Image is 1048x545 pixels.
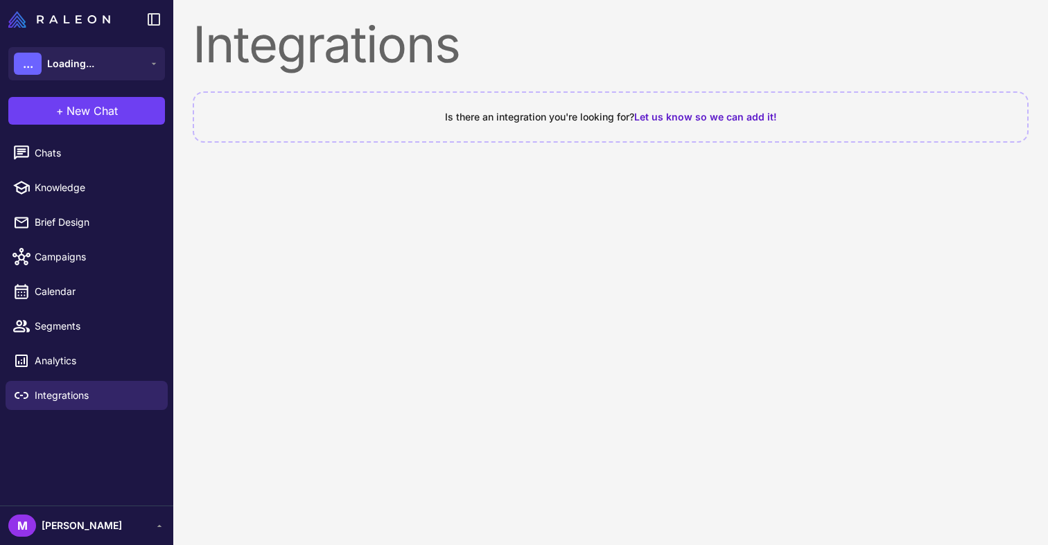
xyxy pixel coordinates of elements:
[6,381,168,410] a: Integrations
[35,249,157,265] span: Campaigns
[193,19,1029,69] div: Integrations
[6,139,168,168] a: Chats
[634,111,777,123] span: Let us know so we can add it!
[6,312,168,341] a: Segments
[35,145,157,161] span: Chats
[35,180,157,195] span: Knowledge
[56,102,64,119] span: +
[211,109,1011,125] div: Is there an integration you're looking for?
[6,208,168,237] a: Brief Design
[47,56,94,71] span: Loading...
[6,277,168,306] a: Calendar
[42,518,122,533] span: [PERSON_NAME]
[14,53,42,75] div: ...
[8,515,36,537] div: M
[35,319,157,334] span: Segments
[35,353,157,368] span: Analytics
[35,284,157,299] span: Calendar
[8,47,165,80] button: ...Loading...
[35,388,157,403] span: Integrations
[6,346,168,375] a: Analytics
[35,215,157,230] span: Brief Design
[67,102,118,119] span: New Chat
[8,97,165,125] button: +New Chat
[6,242,168,271] a: Campaigns
[8,11,110,28] img: Raleon Logo
[6,173,168,202] a: Knowledge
